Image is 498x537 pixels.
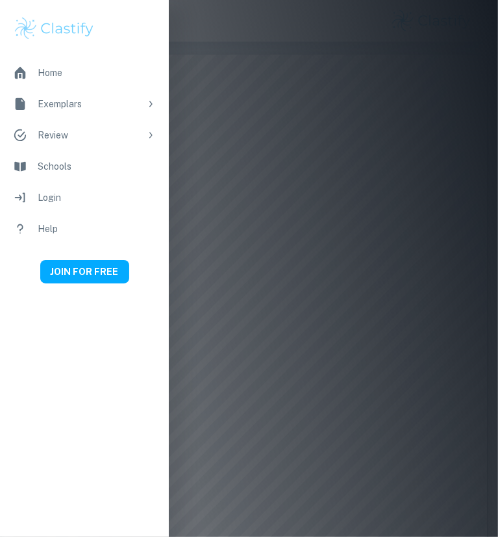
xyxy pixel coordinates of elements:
div: Review [38,128,140,142]
div: Login [38,190,156,205]
div: Schools [38,159,156,174]
button: JOIN FOR FREE [40,260,129,283]
div: Home [38,66,156,80]
img: Clastify logo [13,16,95,42]
div: Help [38,222,156,236]
div: Exemplars [38,97,140,111]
